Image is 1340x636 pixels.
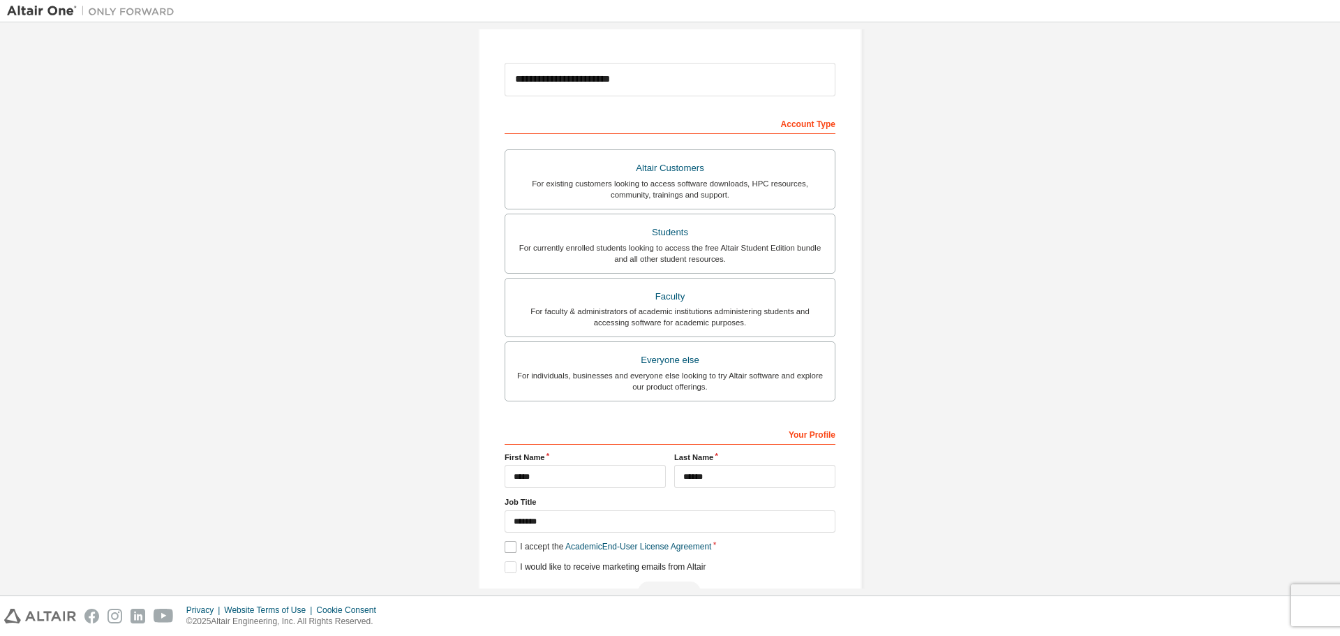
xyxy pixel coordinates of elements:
[505,561,706,573] label: I would like to receive marketing emails from Altair
[505,496,835,508] label: Job Title
[505,452,666,463] label: First Name
[514,306,826,328] div: For faculty & administrators of academic institutions administering students and accessing softwa...
[186,616,385,628] p: © 2025 Altair Engineering, Inc. All Rights Reserved.
[514,242,826,265] div: For currently enrolled students looking to access the free Altair Student Edition bundle and all ...
[514,370,826,392] div: For individuals, businesses and everyone else looking to try Altair software and explore our prod...
[514,158,826,178] div: Altair Customers
[131,609,145,623] img: linkedin.svg
[7,4,181,18] img: Altair One
[505,541,711,553] label: I accept the
[84,609,99,623] img: facebook.svg
[505,112,835,134] div: Account Type
[674,452,835,463] label: Last Name
[186,605,224,616] div: Privacy
[514,178,826,200] div: For existing customers looking to access software downloads, HPC resources, community, trainings ...
[505,422,835,445] div: Your Profile
[514,350,826,370] div: Everyone else
[514,287,826,306] div: Faculty
[565,542,711,552] a: Academic End-User License Agreement
[154,609,174,623] img: youtube.svg
[316,605,384,616] div: Cookie Consent
[505,582,835,602] div: Read and acccept EULA to continue
[224,605,316,616] div: Website Terms of Use
[514,223,826,242] div: Students
[4,609,76,623] img: altair_logo.svg
[107,609,122,623] img: instagram.svg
